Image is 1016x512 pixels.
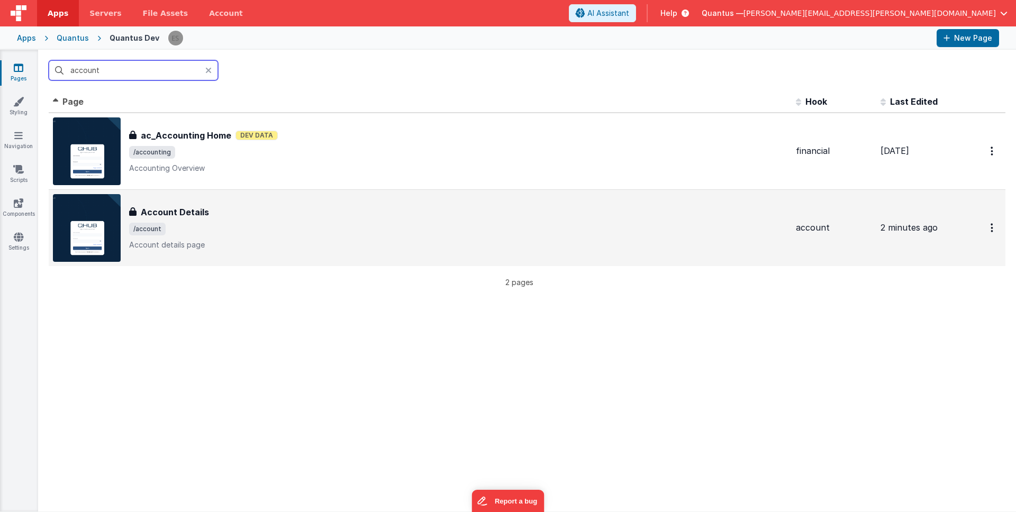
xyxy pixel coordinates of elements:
[129,223,166,235] span: /account
[49,277,990,288] p: 2 pages
[805,96,827,107] span: Hook
[57,33,89,43] div: Quantus
[569,4,636,22] button: AI Assistant
[881,145,909,156] span: [DATE]
[890,96,938,107] span: Last Edited
[141,129,231,142] h3: ac_Accounting Home
[168,31,183,45] img: 2445f8d87038429357ee99e9bdfcd63a
[881,222,938,233] span: 2 minutes ago
[796,222,872,234] div: account
[129,240,787,250] p: Account details page
[129,146,175,159] span: /accounting
[660,8,677,19] span: Help
[49,60,218,80] input: Search pages, id's ...
[743,8,996,19] span: [PERSON_NAME][EMAIL_ADDRESS][PERSON_NAME][DOMAIN_NAME]
[110,33,159,43] div: Quantus Dev
[702,8,1008,19] button: Quantus — [PERSON_NAME][EMAIL_ADDRESS][PERSON_NAME][DOMAIN_NAME]
[702,8,743,19] span: Quantus —
[141,206,209,218] h3: Account Details
[48,8,68,19] span: Apps
[984,140,1001,162] button: Options
[62,96,84,107] span: Page
[937,29,999,47] button: New Page
[17,33,36,43] div: Apps
[89,8,121,19] span: Servers
[472,490,545,512] iframe: Marker.io feedback button
[984,217,1001,239] button: Options
[796,145,872,157] div: financial
[587,8,629,19] span: AI Assistant
[235,131,278,140] span: Dev Data
[129,163,787,173] p: Accounting Overview
[143,8,188,19] span: File Assets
